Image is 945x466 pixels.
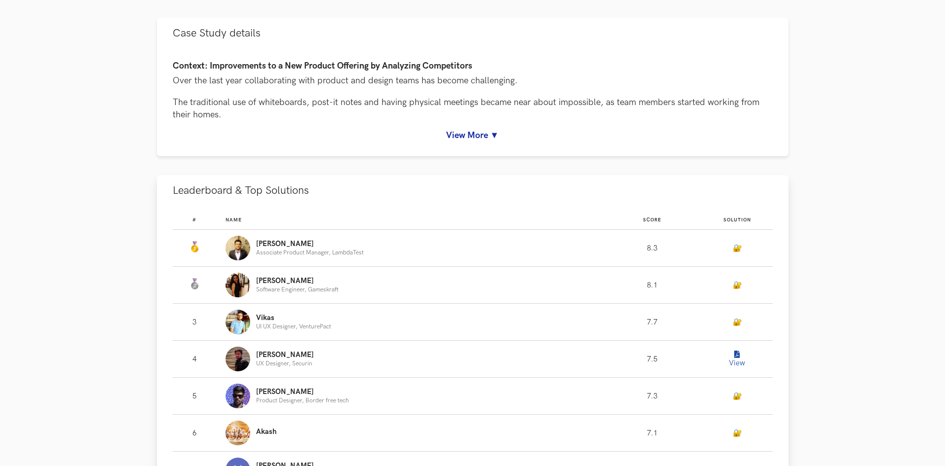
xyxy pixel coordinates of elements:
td: 7.3 [603,378,702,415]
span: Solution [723,217,751,223]
p: Akash [256,428,276,436]
td: 5 [173,378,226,415]
p: [PERSON_NAME] [256,240,364,248]
span: Case Study details [173,27,261,40]
p: [PERSON_NAME] [256,351,314,359]
p: UI UX Designer, VenturePact [256,323,331,330]
td: 7.1 [603,415,702,452]
td: 8.1 [603,267,702,304]
td: 7.5 [603,341,702,378]
span: Leaderboard & Top Solutions [173,184,309,197]
button: Case Study details [157,18,789,49]
a: 🔐 [733,318,742,326]
p: [PERSON_NAME] [256,277,339,285]
button: View [727,349,747,369]
h4: Context: Improvements to a New Product Offering by Analyzing Competitors [173,61,773,72]
td: 4 [173,341,226,378]
p: UX Designer, Securin [256,360,314,367]
td: 8.3 [603,230,702,267]
span: Name [226,217,242,223]
a: View More ▼ [173,130,773,141]
span: # [192,217,196,223]
img: Profile photo [226,310,250,334]
img: Profile photo [226,236,250,260]
p: [PERSON_NAME] [256,388,349,396]
img: Silver Medal [189,278,200,290]
p: Over the last year collaborating with product and design teams has become challenging. [173,74,773,87]
a: 🔐 [733,244,742,252]
td: 3 [173,304,226,341]
span: Score [643,217,661,223]
img: Profile photo [226,347,250,371]
td: 7.7 [603,304,702,341]
button: Leaderboard & Top Solutions [157,175,789,206]
img: Gold Medal [189,241,200,253]
div: Case Study details [157,49,789,156]
p: Product Designer, Border free tech [256,397,349,404]
p: Vikas [256,314,331,322]
a: 🔐 [733,392,742,400]
img: Profile photo [226,384,250,408]
p: Associate Product Manager, LambdaTest [256,250,364,256]
p: Software Engineer, Gameskraft [256,287,339,293]
p: The traditional use of whiteboards, post-it notes and having physical meetings became near about ... [173,96,773,121]
a: 🔐 [733,429,742,437]
img: Profile photo [226,421,250,445]
td: 6 [173,415,226,452]
img: Profile photo [226,273,250,297]
a: 🔐 [733,281,742,289]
